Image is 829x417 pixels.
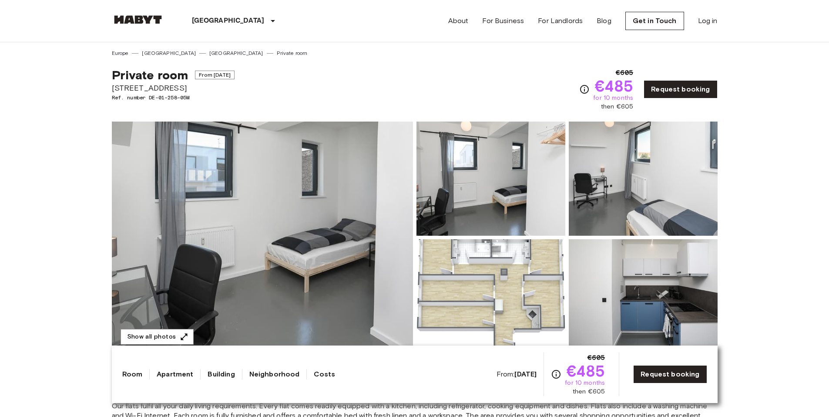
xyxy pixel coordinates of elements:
span: for 10 months [593,94,633,102]
span: then €605 [573,387,605,396]
a: Request booking [644,80,717,98]
a: Private room [277,49,308,57]
span: €605 [587,353,605,363]
svg: Check cost overview for full price breakdown. Please note that discounts apply to new joiners onl... [579,84,590,95]
a: Europe [112,49,129,57]
span: [STREET_ADDRESS] [112,82,235,94]
a: [GEOGRAPHIC_DATA] [209,49,263,57]
a: Costs [314,369,335,380]
img: Picture of unit DE-01-258-05M [416,122,565,236]
svg: Check cost overview for full price breakdown. Please note that discounts apply to new joiners onl... [551,369,561,380]
a: Building [208,369,235,380]
span: Private room [112,68,188,82]
img: Picture of unit DE-01-258-05M [569,122,718,236]
a: For Business [482,16,524,26]
span: €485 [595,78,634,94]
span: then €605 [601,102,633,111]
img: Picture of unit DE-01-258-05M [416,239,565,353]
span: for 10 months [565,379,605,387]
a: About [448,16,469,26]
a: Neighborhood [249,369,300,380]
a: Get in Touch [625,12,684,30]
p: [GEOGRAPHIC_DATA] [192,16,265,26]
img: Picture of unit DE-01-258-05M [569,239,718,353]
span: €485 [567,363,605,379]
b: [DATE] [514,370,537,378]
button: Show all photos [121,329,194,345]
a: Blog [597,16,611,26]
a: Room [122,369,143,380]
span: Ref. number DE-01-258-05M [112,94,235,102]
img: Habyt [112,15,164,24]
a: Request booking [633,365,707,383]
img: Marketing picture of unit DE-01-258-05M [112,122,413,353]
a: [GEOGRAPHIC_DATA] [142,49,196,57]
span: €605 [616,68,634,78]
a: For Landlords [538,16,583,26]
span: From [DATE] [195,71,235,79]
a: Apartment [157,369,193,380]
a: Log in [698,16,718,26]
span: From: [497,370,537,379]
